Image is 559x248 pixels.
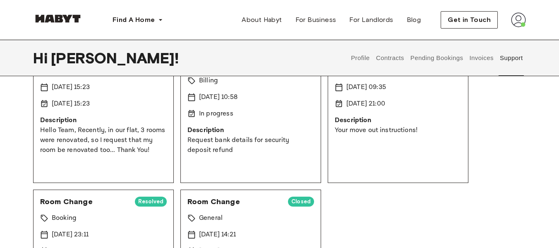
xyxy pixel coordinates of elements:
[33,14,83,23] img: Habyt
[199,230,236,240] p: [DATE] 14:21
[187,197,281,207] span: Room Change
[242,15,282,25] span: About Habyt
[40,197,128,207] span: Room Change
[187,135,314,155] p: Request bank details for security deposit refund
[448,15,491,25] span: Get in Touch
[33,49,51,67] span: Hi
[52,82,90,92] p: [DATE] 15:23
[52,99,90,109] p: [DATE] 15:23
[400,12,428,28] a: Blog
[499,40,524,76] button: Support
[289,12,343,28] a: For Business
[288,197,314,206] span: Closed
[335,116,461,125] p: Description
[295,15,336,25] span: For Business
[113,15,155,25] span: Find A Home
[199,213,223,223] p: General
[40,125,167,155] p: Hello Team, Recently, in our flat, 3 rooms were renovated, so I request that my room be renovated...
[199,92,238,102] p: [DATE] 10:58
[511,12,526,27] img: avatar
[441,11,498,29] button: Get in Touch
[349,15,393,25] span: For Landlords
[51,49,179,67] span: [PERSON_NAME] !
[52,213,77,223] p: Booking
[348,40,526,76] div: user profile tabs
[52,230,89,240] p: [DATE] 23:11
[407,15,421,25] span: Blog
[375,40,405,76] button: Contracts
[346,99,385,109] p: [DATE] 21:00
[199,76,218,86] p: Billing
[346,82,386,92] p: [DATE] 09:35
[106,12,170,28] button: Find A Home
[187,125,314,135] p: Description
[343,12,400,28] a: For Landlords
[40,116,167,125] p: Description
[409,40,464,76] button: Pending Bookings
[335,125,461,135] p: Your move out instructions!
[199,109,233,119] p: In progress
[135,197,167,206] span: Resolved
[350,40,371,76] button: Profile
[235,12,288,28] a: About Habyt
[468,40,494,76] button: Invoices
